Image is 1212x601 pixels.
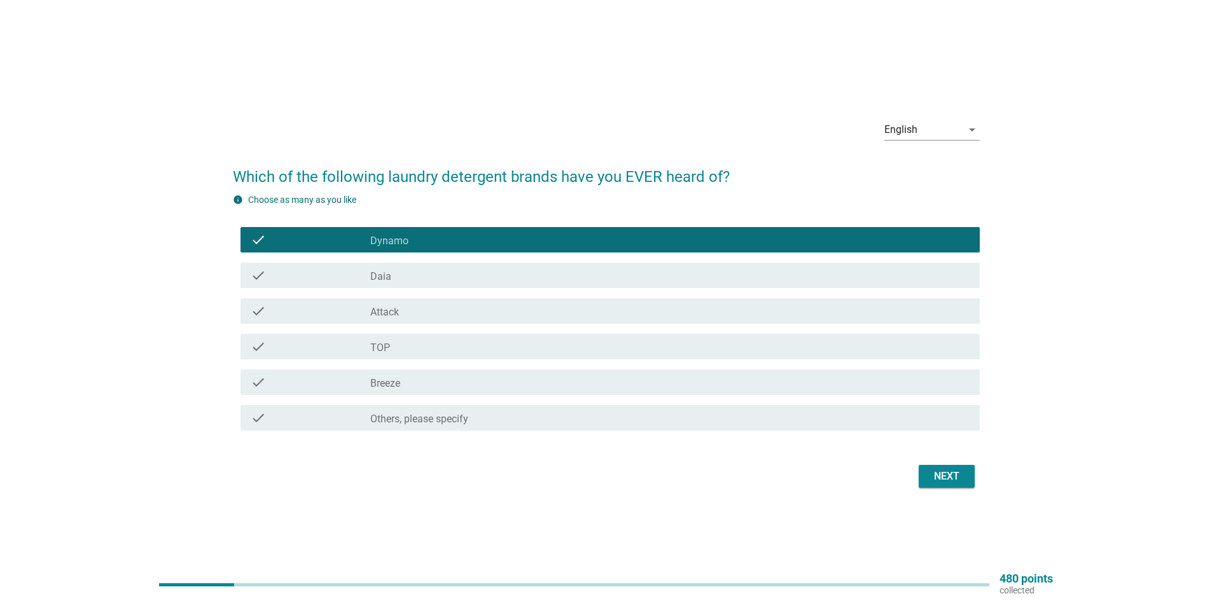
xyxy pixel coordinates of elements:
button: Next [919,465,975,488]
div: English [884,124,917,135]
label: TOP [370,342,390,354]
label: Choose as many as you like [248,195,356,205]
label: Breeze [370,377,400,390]
label: Daia [370,270,391,283]
label: Others, please specify [370,413,468,425]
i: check [251,339,266,354]
label: Attack [370,306,399,319]
i: arrow_drop_down [965,122,980,137]
p: 480 points [1000,573,1053,584]
label: Dynamo [370,235,408,247]
i: check [251,232,266,247]
i: check [251,268,266,283]
p: collected [1000,584,1053,596]
div: Next [929,469,965,484]
i: check [251,303,266,319]
h2: Which of the following laundry detergent brands have you EVER heard of? [233,153,980,188]
i: check [251,375,266,390]
i: check [251,410,266,425]
i: info [233,195,243,205]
